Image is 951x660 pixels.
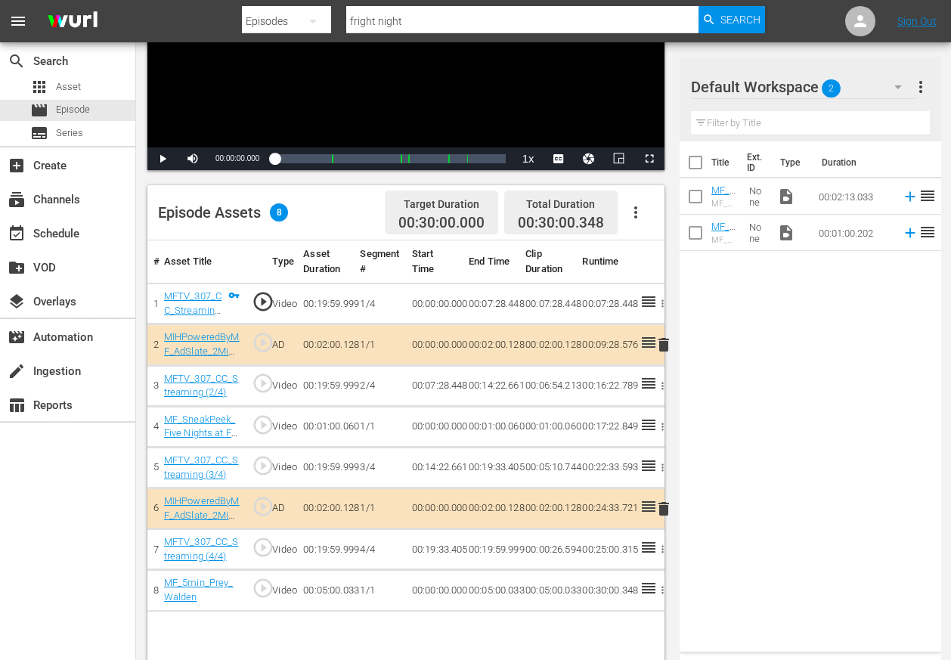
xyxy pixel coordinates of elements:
span: delete [655,500,673,518]
a: MFTV_307_CC_Streaming (1/4) [164,290,221,330]
td: 00:07:28.448 [576,284,633,324]
th: Asset Duration [297,240,354,284]
th: # [147,240,158,284]
td: 00:02:00.128 [519,488,576,529]
a: MF_SneakPeek_Five Nights at Freddys 2_213 [711,184,737,287]
span: Episode [30,101,48,119]
td: 1 [147,284,158,324]
td: 00:19:33.405 [463,447,519,488]
td: 00:02:00.128 [519,324,576,365]
span: play_circle_outline [252,454,274,477]
th: Ext. ID [738,141,771,184]
td: 8 [147,570,158,611]
td: 00:01:00.060 [297,406,354,447]
span: play_circle_outline [252,331,274,354]
span: 2 [822,73,841,104]
span: Episode [56,102,90,117]
button: Jump To Time [574,147,604,170]
td: 5 [147,447,158,488]
span: Asset [30,78,48,96]
span: reorder [918,187,937,205]
th: Runtime [576,240,633,284]
span: 00:30:00.000 [398,215,485,232]
span: reorder [918,223,937,241]
th: Type [771,141,813,184]
td: 00:19:59.999 [297,529,354,570]
span: VOD [8,259,26,277]
td: 2 [147,324,158,365]
td: 00:05:10.744 [519,447,576,488]
th: End Time [463,240,519,284]
td: None [743,215,770,251]
td: 00:01:00.060 [463,406,519,447]
span: play_circle_outline [252,577,274,600]
td: 00:01:00.060 [519,406,576,447]
td: 00:00:00.000 [406,488,463,529]
svg: Add to Episode [902,188,918,205]
span: Series [56,125,83,141]
a: MF_SneakPeek_Oh What Fun_100 [711,221,737,300]
td: Video [266,406,297,447]
div: Total Duration [518,194,604,215]
svg: Add to Episode [902,225,918,241]
span: menu [9,12,27,30]
td: 00:07:28.448 [519,284,576,324]
div: MF_SneakPeek_Five Nights at Freddys 2_213 [711,199,737,209]
span: Reports [8,396,26,414]
td: 00:24:33.721 [576,488,633,529]
button: Captions [544,147,574,170]
td: 00:02:00.128 [463,488,519,529]
span: Overlays [8,293,26,311]
span: Series [30,124,48,142]
a: MIHPoweredByMF_AdSlate_2Min_12.24_LowerVolume [164,331,240,385]
td: Video [266,529,297,570]
button: Play [147,147,178,170]
td: 1/1 [354,570,405,611]
td: 00:19:59.999 [297,365,354,406]
td: 00:16:22.789 [576,365,633,406]
a: MFTV_307_CC_Streaming (3/4) [164,454,239,480]
div: Episode Assets [158,203,288,222]
span: Schedule [8,225,26,243]
div: Default Workspace [691,66,916,108]
span: 00:00:00.000 [215,154,259,163]
a: Sign Out [897,15,937,27]
th: Title [711,141,738,184]
button: delete [655,497,673,519]
span: Search [720,6,760,33]
td: 00:00:00.000 [406,406,463,447]
td: 4/4 [354,529,405,570]
button: Playback Rate [513,147,544,170]
span: more_vert [912,78,930,96]
td: 1/4 [354,284,405,324]
td: 00:22:33.593 [576,447,633,488]
span: Video [777,187,795,206]
td: 00:05:00.033 [463,570,519,611]
td: 00:01:00.202 [813,215,896,251]
td: 00:19:33.405 [406,529,463,570]
span: Search [8,52,26,70]
span: play_circle_outline [252,495,274,518]
td: Video [266,365,297,406]
img: ans4CAIJ8jUAAAAAAAAAAAAAAAAAAAAAAAAgQb4GAAAAAAAAAAAAAAAAAAAAAAAAJMjXAAAAAAAAAAAAAAAAAAAAAAAAgAT5G... [36,4,109,39]
div: MF_SneakPeek_Oh What Fun_100 [711,235,737,245]
td: 00:07:28.448 [463,284,519,324]
td: None [743,178,770,215]
td: 00:19:59.999 [297,447,354,488]
button: more_vert [912,69,930,105]
td: 7 [147,529,158,570]
span: 00:30:00.348 [518,214,604,231]
td: 00:09:28.576 [576,324,633,365]
td: Video [266,570,297,611]
a: MFTV_307_CC_Streaming (4/4) [164,536,239,562]
span: Channels [8,191,26,209]
td: 00:17:22.849 [576,406,633,447]
span: Create [8,156,26,175]
th: Segment # [354,240,405,284]
td: 00:02:13.033 [813,178,896,215]
span: play_circle_outline [252,414,274,436]
td: 00:25:00.315 [576,529,633,570]
td: 00:00:00.000 [406,284,463,324]
td: 3 [147,365,158,406]
td: 00:30:00.348 [576,570,633,611]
